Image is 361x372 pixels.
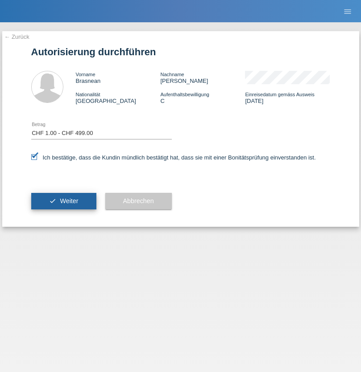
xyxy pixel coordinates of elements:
[76,92,100,97] span: Nationalität
[31,193,96,210] button: check Weiter
[160,92,209,97] span: Aufenthaltsbewilligung
[76,91,161,104] div: [GEOGRAPHIC_DATA]
[31,154,316,161] label: Ich bestätige, dass die Kundin mündlich bestätigt hat, dass sie mit einer Bonitätsprüfung einvers...
[160,91,245,104] div: C
[4,33,29,40] a: ← Zurück
[245,91,330,104] div: [DATE]
[160,72,184,77] span: Nachname
[123,197,154,204] span: Abbrechen
[31,46,330,57] h1: Autorisierung durchführen
[76,72,95,77] span: Vorname
[76,71,161,84] div: Brasnean
[60,197,78,204] span: Weiter
[339,8,357,14] a: menu
[105,193,172,210] button: Abbrechen
[49,197,56,204] i: check
[245,92,314,97] span: Einreisedatum gemäss Ausweis
[160,71,245,84] div: [PERSON_NAME]
[343,7,352,16] i: menu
